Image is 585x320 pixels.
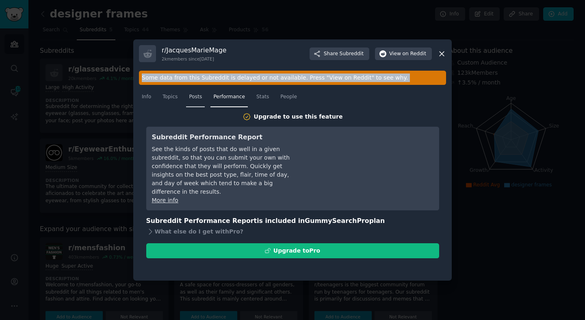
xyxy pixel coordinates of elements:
h3: Subreddit Performance Report is included in plan [146,216,439,226]
div: What else do I get with Pro ? [146,226,439,238]
iframe: YouTube video player [312,132,433,193]
button: ShareSubreddit [310,48,369,61]
a: More info [152,197,178,203]
span: on Reddit [403,50,426,58]
span: Info [142,93,151,101]
span: GummySearch Pro [305,217,369,225]
div: Some data from this Subreddit is delayed or not available. Press "View on Reddit" to see why. [139,71,446,85]
span: Posts [189,93,202,101]
a: Posts [186,91,205,107]
span: Subreddit [340,50,364,58]
a: Stats [253,91,272,107]
span: Share [324,50,364,58]
a: Info [139,91,154,107]
h3: r/ JacquesMarieMage [162,46,226,54]
span: Performance [213,93,245,101]
a: People [277,91,300,107]
button: Upgrade toPro [146,243,439,258]
span: Topics [162,93,178,101]
a: Performance [210,91,248,107]
span: Stats [256,93,269,101]
div: 2k members since [DATE] [162,56,226,62]
button: Viewon Reddit [375,48,432,61]
div: See the kinds of posts that do well in a given subreddit, so that you can submit your own with co... [152,145,300,196]
h3: Subreddit Performance Report [152,132,300,143]
span: People [280,93,297,101]
div: Upgrade to use this feature [254,112,343,121]
a: Topics [160,91,180,107]
span: View [389,50,426,58]
div: Upgrade to Pro [273,246,320,255]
